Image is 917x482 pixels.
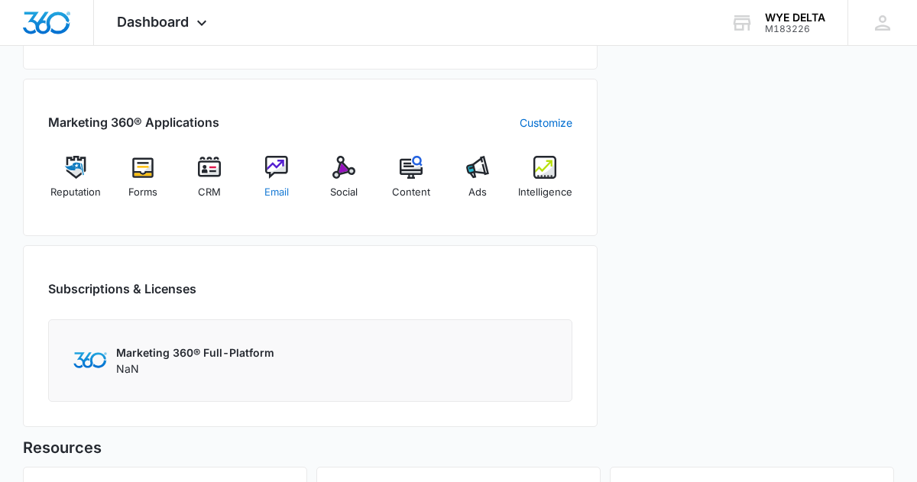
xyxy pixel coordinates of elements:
a: Intelligence [517,156,572,211]
a: Reputation [48,156,103,211]
div: account name [765,11,825,24]
img: Marketing 360 Logo [73,352,107,368]
a: Forms [115,156,170,211]
p: Marketing 360® Full-Platform [116,345,274,361]
span: Dashboard [117,14,189,30]
span: Content [392,185,430,200]
div: account id [765,24,825,34]
h5: Resources [23,436,894,459]
h2: Marketing 360® Applications [48,113,219,131]
span: Reputation [50,185,101,200]
span: Social [330,185,358,200]
a: Content [384,156,439,211]
a: Social [316,156,371,211]
span: Forms [128,185,157,200]
a: Customize [520,115,572,131]
span: Intelligence [518,185,572,200]
a: Email [249,156,304,211]
span: Ads [468,185,487,200]
span: CRM [198,185,221,200]
a: CRM [183,156,238,211]
span: Email [264,185,289,200]
div: NaN [116,345,274,377]
h2: Subscriptions & Licenses [48,280,196,298]
a: Ads [451,156,506,211]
